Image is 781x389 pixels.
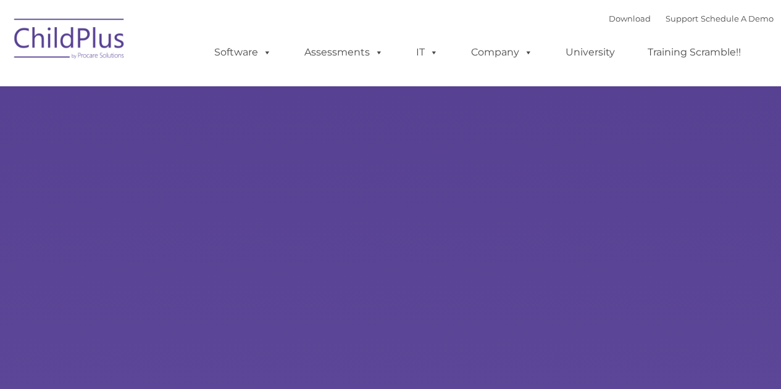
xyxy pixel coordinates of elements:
[459,40,545,65] a: Company
[553,40,627,65] a: University
[292,40,396,65] a: Assessments
[404,40,451,65] a: IT
[635,40,753,65] a: Training Scramble!!
[609,14,651,23] a: Download
[666,14,698,23] a: Support
[8,10,132,72] img: ChildPlus by Procare Solutions
[202,40,284,65] a: Software
[609,14,774,23] font: |
[701,14,774,23] a: Schedule A Demo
